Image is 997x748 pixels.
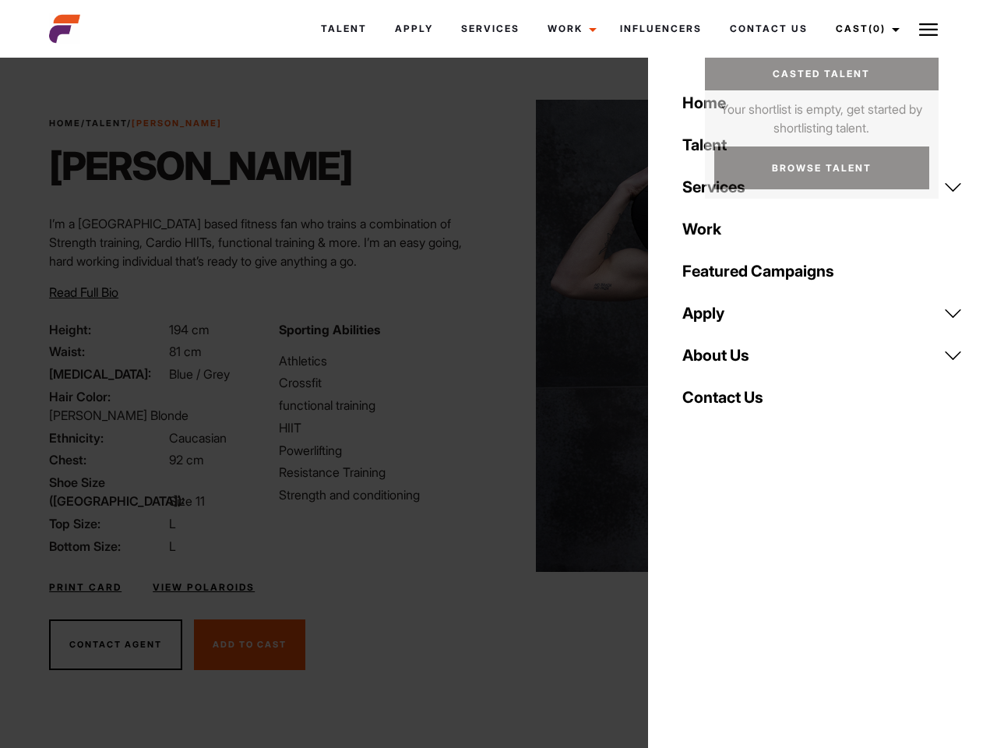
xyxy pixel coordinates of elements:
[49,619,182,671] button: Contact Agent
[194,619,305,671] button: Add To Cast
[213,639,287,650] span: Add To Cast
[714,146,929,189] a: Browse Talent
[49,118,81,129] a: Home
[49,473,166,510] span: Shoe Size ([GEOGRAPHIC_DATA]):
[673,208,972,250] a: Work
[673,334,972,376] a: About Us
[279,351,489,370] li: Athletics
[673,124,972,166] a: Talent
[169,452,204,467] span: 92 cm
[169,516,176,531] span: L
[606,8,716,50] a: Influencers
[169,430,227,446] span: Caucasian
[673,82,972,124] a: Home
[673,376,972,418] a: Contact Us
[279,441,489,460] li: Powerlifting
[447,8,534,50] a: Services
[49,429,166,447] span: Ethnicity:
[673,166,972,208] a: Services
[49,514,166,533] span: Top Size:
[279,418,489,437] li: HIIT
[49,365,166,383] span: [MEDICAL_DATA]:
[49,320,166,339] span: Height:
[49,450,166,469] span: Chest:
[534,8,606,50] a: Work
[307,8,381,50] a: Talent
[705,58,939,90] a: Casted Talent
[49,342,166,361] span: Waist:
[49,387,166,406] span: Hair Color:
[49,537,166,556] span: Bottom Size:
[919,20,938,39] img: Burger icon
[49,117,222,130] span: / /
[169,344,202,359] span: 81 cm
[169,322,210,337] span: 194 cm
[716,8,822,50] a: Contact Us
[705,90,939,137] p: Your shortlist is empty, get started by shortlisting talent.
[132,118,222,129] strong: [PERSON_NAME]
[49,214,489,270] p: I’m a [GEOGRAPHIC_DATA] based fitness fan who trains a combination of Strength training, Cardio H...
[169,366,230,382] span: Blue / Grey
[279,373,489,392] li: Crossfit
[673,250,972,292] a: Featured Campaigns
[822,8,909,50] a: Cast(0)
[49,580,122,595] a: Print Card
[381,8,447,50] a: Apply
[49,284,118,300] span: Read Full Bio
[153,580,255,595] a: View Polaroids
[868,23,886,34] span: (0)
[49,283,118,302] button: Read Full Bio
[169,538,176,554] span: L
[49,13,80,44] img: cropped-aefm-brand-fav-22-square.png
[279,396,489,415] li: functional training
[279,463,489,482] li: Resistance Training
[49,408,188,423] span: [PERSON_NAME] Blonde
[279,322,380,337] strong: Sporting Abilities
[279,485,489,504] li: Strength and conditioning
[49,143,352,189] h1: [PERSON_NAME]
[169,493,205,509] span: Size 11
[86,118,127,129] a: Talent
[673,292,972,334] a: Apply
